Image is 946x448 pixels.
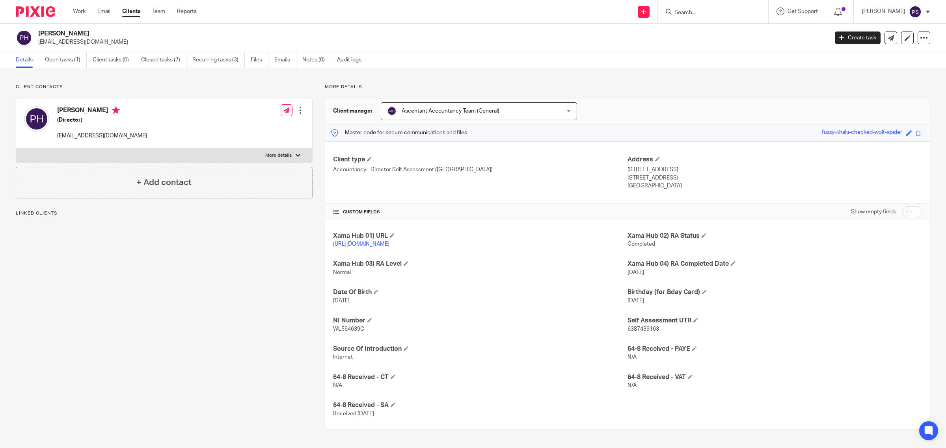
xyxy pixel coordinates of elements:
h4: Xama Hub 04) RA Completed Date [628,260,922,268]
a: Notes (0) [302,52,331,68]
p: Master code for secure communications and files [331,129,467,137]
a: Audit logs [337,52,367,68]
h3: Client manager [333,107,373,115]
p: More details [325,84,930,90]
a: Work [73,7,86,15]
img: svg%3E [24,106,49,131]
p: [GEOGRAPHIC_DATA] [628,182,922,190]
a: [URL][DOMAIN_NAME] [333,241,389,247]
span: [DATE] [628,270,644,275]
a: Email [97,7,110,15]
span: Get Support [788,9,818,14]
h4: Xama Hub 03) RA Level [333,260,628,268]
span: Ascentant Accountancy Team (General) [402,108,499,114]
img: svg%3E [16,30,32,46]
h4: Self Assessment UTR [628,317,922,325]
h4: NI Number [333,317,628,325]
span: N/A [333,383,342,388]
img: svg%3E [909,6,922,18]
span: Normal [333,270,351,275]
p: Client contacts [16,84,313,90]
h2: [PERSON_NAME] [38,30,666,38]
img: svg%3E [387,106,397,116]
h4: Date Of Birth [333,288,628,296]
span: Internet [333,354,353,360]
span: Received [DATE] [333,411,374,417]
span: 6387439163 [628,326,659,332]
p: [EMAIL_ADDRESS][DOMAIN_NAME] [38,38,823,46]
a: Files [251,52,268,68]
span: WL564639C [333,326,364,332]
label: Show empty fields [851,208,896,216]
a: Reports [177,7,197,15]
p: [STREET_ADDRESS] [628,166,922,174]
a: Closed tasks (7) [141,52,186,68]
p: More details [265,152,292,159]
a: Recurring tasks (3) [192,52,245,68]
i: Primary [112,106,120,114]
h4: CUSTOM FIELDS [333,209,628,215]
span: N/A [628,354,637,360]
p: [STREET_ADDRESS] [628,174,922,182]
a: Open tasks (1) [45,52,87,68]
p: Accountancy - Director Self Assessment ([GEOGRAPHIC_DATA]) [333,166,628,174]
a: Emails [274,52,296,68]
h4: 64-8 Received - PAYE [628,345,922,353]
h4: 64-8 Received - SA [333,401,628,409]
h4: 64-8 Received - CT [333,373,628,381]
span: Completed [628,241,655,247]
p: [EMAIL_ADDRESS][DOMAIN_NAME] [57,132,147,140]
img: Pixie [16,6,55,17]
span: N/A [628,383,637,388]
h4: Xama Hub 01) URL [333,232,628,240]
div: fuzzy-khaki-checked-wolf-spider [822,128,902,137]
input: Search [674,9,745,17]
h4: 64-8 Received - VAT [628,373,922,381]
span: [DATE] [333,298,350,304]
a: Team [152,7,165,15]
h4: Xama Hub 02) RA Status [628,232,922,240]
p: [PERSON_NAME] [862,7,905,15]
a: Create task [835,31,881,44]
span: [DATE] [628,298,644,304]
h4: Client type [333,156,628,164]
a: Client tasks (0) [93,52,135,68]
h4: Source Of Introduction [333,345,628,353]
h4: Birthday (for Bday Card) [628,288,922,296]
h4: Address [628,156,922,164]
a: Clients [122,7,140,15]
h4: + Add contact [136,176,192,189]
h4: [PERSON_NAME] [57,106,147,116]
p: Linked clients [16,210,313,217]
a: Details [16,52,39,68]
h5: (Director) [57,116,147,124]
